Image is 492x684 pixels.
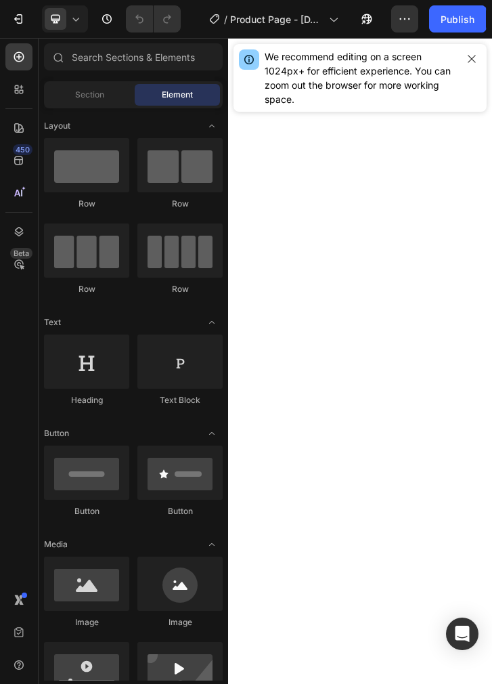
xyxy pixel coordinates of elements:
[137,198,223,210] div: Row
[44,316,61,328] span: Text
[224,12,227,26] span: /
[44,120,70,132] span: Layout
[44,616,129,628] div: Image
[137,394,223,406] div: Text Block
[446,618,478,650] div: Open Intercom Messenger
[44,198,129,210] div: Row
[126,5,181,33] div: Undo/Redo
[44,505,129,517] div: Button
[201,423,223,444] span: Toggle open
[137,616,223,628] div: Image
[230,12,323,26] span: Product Page - [DATE] 21:29:19
[429,5,486,33] button: Publish
[228,38,492,684] iframe: Design area
[162,89,193,101] span: Element
[137,283,223,295] div: Row
[137,505,223,517] div: Button
[265,49,457,106] div: We recommend editing on a screen 1024px+ for efficient experience. You can zoom out the browser f...
[44,394,129,406] div: Heading
[441,12,474,26] div: Publish
[13,144,32,155] div: 450
[44,43,223,70] input: Search Sections & Elements
[44,283,129,295] div: Row
[75,89,104,101] span: Section
[201,115,223,137] span: Toggle open
[44,427,69,440] span: Button
[201,312,223,333] span: Toggle open
[201,534,223,555] span: Toggle open
[10,248,32,259] div: Beta
[44,538,68,551] span: Media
